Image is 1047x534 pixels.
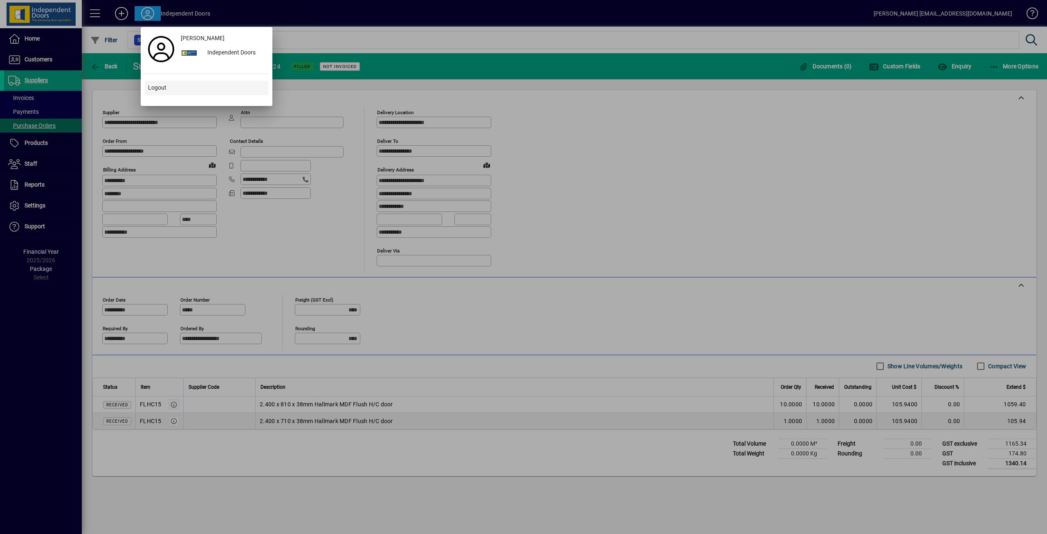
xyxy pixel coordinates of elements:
[201,46,268,61] div: Independent Doors
[145,81,268,95] button: Logout
[181,34,225,43] span: [PERSON_NAME]
[177,31,268,46] a: [PERSON_NAME]
[177,46,268,61] button: Independent Doors
[145,42,177,56] a: Profile
[148,83,166,92] span: Logout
